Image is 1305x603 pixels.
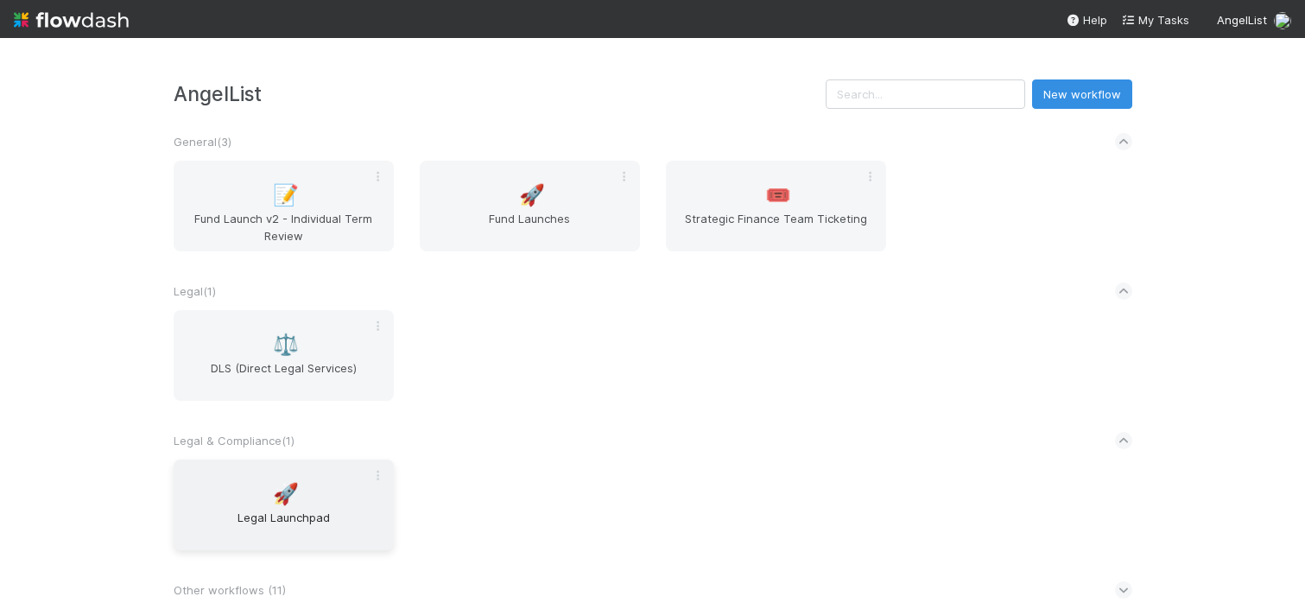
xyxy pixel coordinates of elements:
[174,583,286,597] span: Other workflows ( 11 )
[420,161,640,251] a: 🚀Fund Launches
[826,79,1025,109] input: Search...
[1032,79,1132,109] button: New workflow
[1274,12,1291,29] img: avatar_ba22fd42-677f-4b89-aaa3-073be741e398.png
[427,210,633,244] span: Fund Launches
[273,483,299,505] span: 🚀
[1121,11,1189,29] a: My Tasks
[181,210,387,244] span: Fund Launch v2 - Individual Term Review
[14,5,129,35] img: logo-inverted-e16ddd16eac7371096b0.svg
[1121,13,1189,27] span: My Tasks
[765,184,791,206] span: 🎟️
[181,359,387,394] span: DLS (Direct Legal Services)
[1217,13,1267,27] span: AngelList
[174,434,295,447] span: Legal & Compliance ( 1 )
[174,161,394,251] a: 📝Fund Launch v2 - Individual Term Review
[1066,11,1107,29] div: Help
[673,210,879,244] span: Strategic Finance Team Ticketing
[174,135,231,149] span: General ( 3 )
[666,161,886,251] a: 🎟️Strategic Finance Team Ticketing
[519,184,545,206] span: 🚀
[273,333,299,356] span: ⚖️
[273,184,299,206] span: 📝
[181,509,387,543] span: Legal Launchpad
[174,460,394,550] a: 🚀Legal Launchpad
[174,284,216,298] span: Legal ( 1 )
[174,310,394,401] a: ⚖️DLS (Direct Legal Services)
[174,82,826,105] h3: AngelList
